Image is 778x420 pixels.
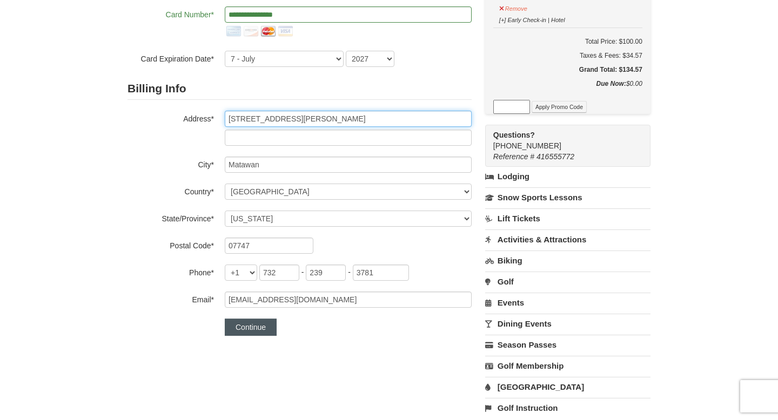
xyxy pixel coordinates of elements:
[128,51,214,64] label: Card Expiration Date*
[532,101,587,113] button: Apply Promo Code
[348,268,351,276] span: -
[301,268,304,276] span: -
[493,130,631,150] span: [PHONE_NUMBER]
[242,23,259,40] img: discover.png
[485,208,650,228] a: Lift Tickets
[225,292,472,308] input: Email
[128,157,214,170] label: City*
[493,36,642,47] h6: Total Price: $100.00
[225,157,472,173] input: City
[128,211,214,224] label: State/Province*
[353,265,409,281] input: xxxx
[485,356,650,376] a: Golf Membership
[485,272,650,292] a: Golf
[306,265,346,281] input: xxx
[485,293,650,313] a: Events
[128,238,214,251] label: Postal Code*
[485,335,650,355] a: Season Passes
[128,111,214,124] label: Address*
[596,80,626,87] strong: Due Now:
[485,398,650,418] a: Golf Instruction
[485,167,650,186] a: Lodging
[485,314,650,334] a: Dining Events
[259,265,299,281] input: xxx
[225,319,277,336] button: Continue
[128,184,214,197] label: Country*
[493,152,534,161] span: Reference #
[485,229,650,249] a: Activities & Attractions
[485,377,650,397] a: [GEOGRAPHIC_DATA]
[499,12,566,25] button: [+] Early Check-in | Hotel
[225,238,313,254] input: Postal Code
[277,23,294,40] img: visa.png
[485,250,650,270] a: Biking
[225,23,242,40] img: amex.png
[128,292,214,305] label: Email*
[225,111,472,127] input: Billing Info
[493,78,642,100] div: $0.00
[128,265,214,278] label: Phone*
[128,6,214,20] label: Card Number*
[499,1,528,14] button: Remove
[493,50,642,61] div: Taxes & Fees: $34.57
[493,64,642,75] h5: Grand Total: $134.57
[259,23,277,40] img: mastercard.png
[128,78,472,100] h2: Billing Info
[536,152,574,161] span: 416555772
[485,187,650,207] a: Snow Sports Lessons
[493,131,535,139] strong: Questions?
